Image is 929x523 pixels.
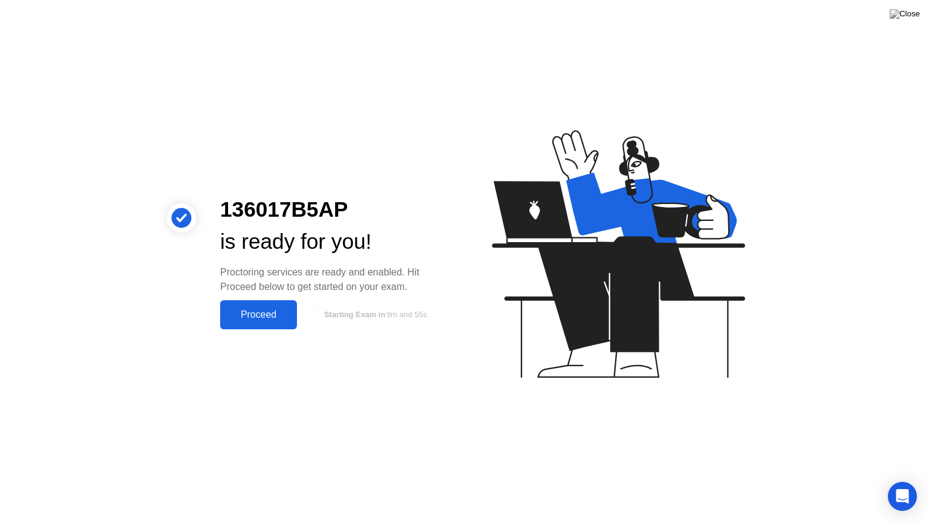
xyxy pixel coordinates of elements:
[220,194,445,226] div: 136017B5AP
[386,310,427,319] span: 9m and 55s
[220,226,445,258] div: is ready for you!
[224,309,293,320] div: Proceed
[890,9,920,19] img: Close
[220,265,445,294] div: Proctoring services are ready and enabled. Hit Proceed below to get started on your exam.
[220,300,297,329] button: Proceed
[303,303,445,326] button: Starting Exam in9m and 55s
[888,482,917,511] div: Open Intercom Messenger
